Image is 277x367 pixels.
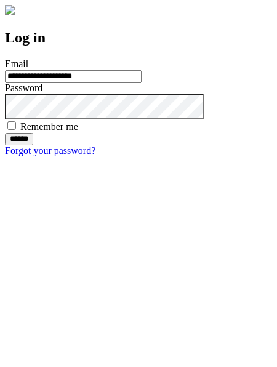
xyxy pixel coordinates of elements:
label: Email [5,58,28,69]
label: Password [5,83,42,93]
h2: Log in [5,30,272,46]
a: Forgot your password? [5,145,95,156]
label: Remember me [20,121,78,132]
img: logo-4e3dc11c47720685a147b03b5a06dd966a58ff35d612b21f08c02c0306f2b779.png [5,5,15,15]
